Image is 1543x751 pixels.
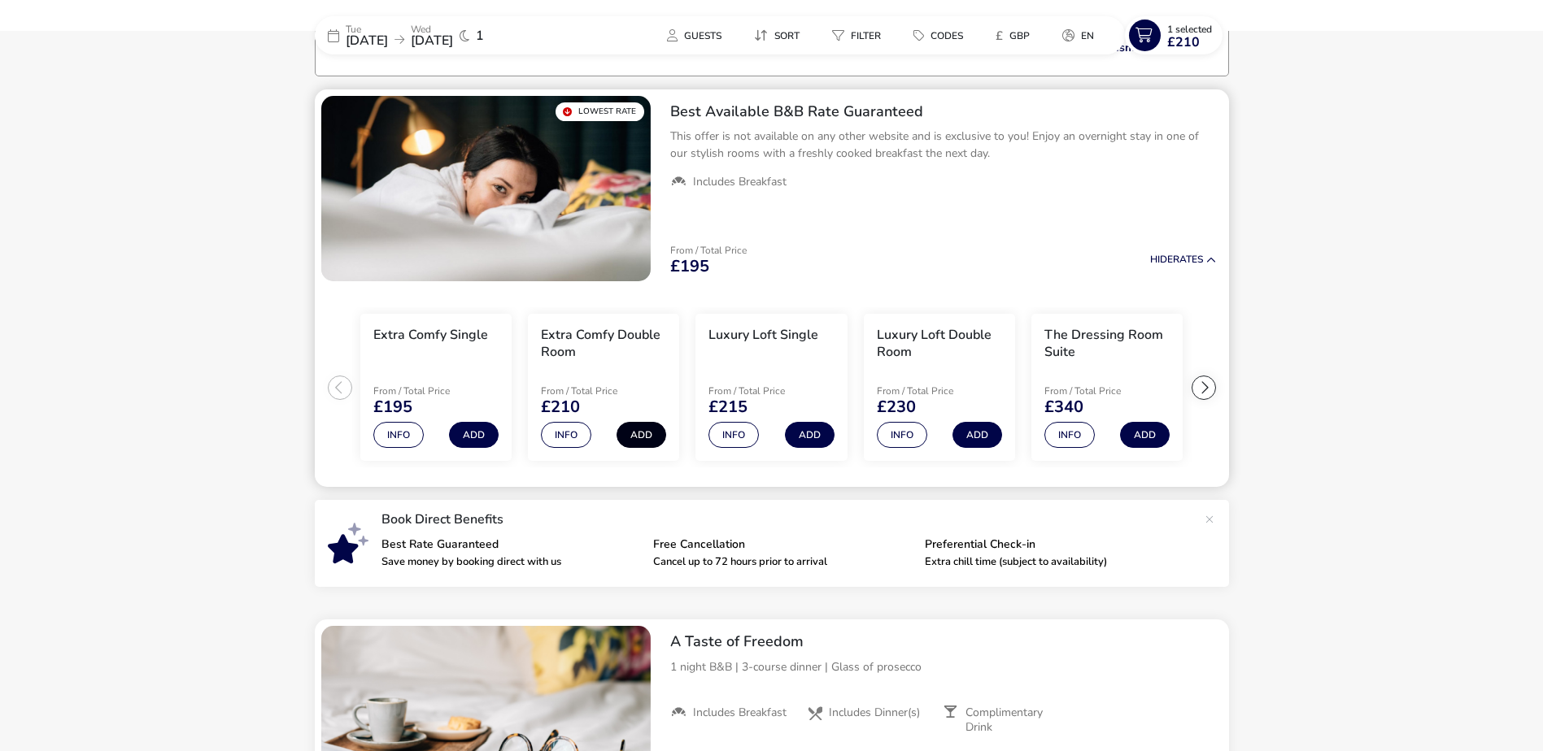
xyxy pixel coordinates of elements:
[1150,253,1173,266] span: Hide
[785,422,835,448] button: Add
[1120,422,1170,448] button: Add
[819,24,900,47] naf-pibe-menu-bar-item: Filter
[693,175,787,189] span: Includes Breakfast
[315,16,559,54] div: Tue[DATE]Wed[DATE]1
[670,245,747,255] p: From / Total Price
[670,658,1216,675] p: 1 night B&B | 3-course dinner | Glass of prosecco
[346,32,388,50] span: [DATE]
[373,422,424,448] button: Info
[321,96,651,281] swiper-slide: 1 / 1
[476,29,484,42] span: 1
[654,24,741,47] naf-pibe-menu-bar-item: Guests
[900,24,983,47] naf-pibe-menu-bar-item: Codes
[684,29,721,42] span: Guests
[541,399,580,415] span: £210
[381,513,1196,526] p: Book Direct Benefits
[1044,399,1083,415] span: £340
[1125,16,1223,54] button: 1 Selected£210
[556,102,644,121] div: Lowest Rate
[1023,307,1191,468] swiper-slide: 5 / 6
[708,386,824,396] p: From / Total Price
[381,539,640,550] p: Best Rate Guaranteed
[657,89,1229,203] div: Best Available B&B Rate GuaranteedThis offer is not available on any other website and is exclusi...
[541,422,591,448] button: Info
[520,307,687,468] swiper-slide: 2 / 6
[670,128,1216,162] p: This offer is not available on any other website and is exclusive to you! Enjoy an overnight stay...
[1167,23,1212,36] span: 1 Selected
[1125,16,1229,54] naf-pibe-menu-bar-item: 1 Selected£210
[774,29,800,42] span: Sort
[708,327,818,344] h3: Luxury Loft Single
[352,307,520,468] swiper-slide: 1 / 6
[983,24,1043,47] button: £GBP
[1044,422,1095,448] button: Info
[1150,254,1216,265] button: HideRates
[670,258,709,275] span: £195
[687,307,855,468] swiper-slide: 3 / 6
[1167,36,1200,49] span: £210
[653,539,912,550] p: Free Cancellation
[541,327,666,361] h3: Extra Comfy Double Room
[693,705,787,720] span: Includes Breakfast
[708,422,759,448] button: Info
[617,422,666,448] button: Add
[1044,327,1170,361] h3: The Dressing Room Suite
[741,24,813,47] button: Sort
[657,619,1229,748] div: A Taste of Freedom1 night B&B | 3-course dinner | Glass of proseccoIncludes BreakfastIncludes Din...
[1191,307,1358,468] swiper-slide: 6 / 6
[373,386,489,396] p: From / Total Price
[653,557,912,567] p: Cancel up to 72 hours prior to arrival
[346,24,388,34] p: Tue
[449,422,499,448] button: Add
[541,386,656,396] p: From / Total Price
[829,705,920,720] span: Includes Dinner(s)
[411,24,453,34] p: Wed
[996,28,1003,44] i: £
[819,24,894,47] button: Filter
[851,29,881,42] span: Filter
[1049,24,1107,47] button: en
[708,399,748,415] span: £215
[900,24,976,47] button: Codes
[373,327,488,344] h3: Extra Comfy Single
[965,705,1066,735] span: Complimentary Drink
[670,632,1216,651] h2: A Taste of Freedom
[952,422,1002,448] button: Add
[877,422,927,448] button: Info
[856,307,1023,468] swiper-slide: 4 / 6
[411,32,453,50] span: [DATE]
[670,102,1216,121] h2: Best Available B&B Rate Guaranteed
[877,327,1002,361] h3: Luxury Loft Double Room
[1049,24,1114,47] naf-pibe-menu-bar-item: en
[1009,29,1030,42] span: GBP
[925,539,1183,550] p: Preferential Check-in
[741,24,819,47] naf-pibe-menu-bar-item: Sort
[1081,29,1094,42] span: en
[931,29,963,42] span: Codes
[877,386,992,396] p: From / Total Price
[983,24,1049,47] naf-pibe-menu-bar-item: £GBP
[373,399,412,415] span: £195
[654,24,734,47] button: Guests
[877,399,916,415] span: £230
[925,557,1183,567] p: Extra chill time (subject to availability)
[1044,386,1160,396] p: From / Total Price
[381,557,640,567] p: Save money by booking direct with us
